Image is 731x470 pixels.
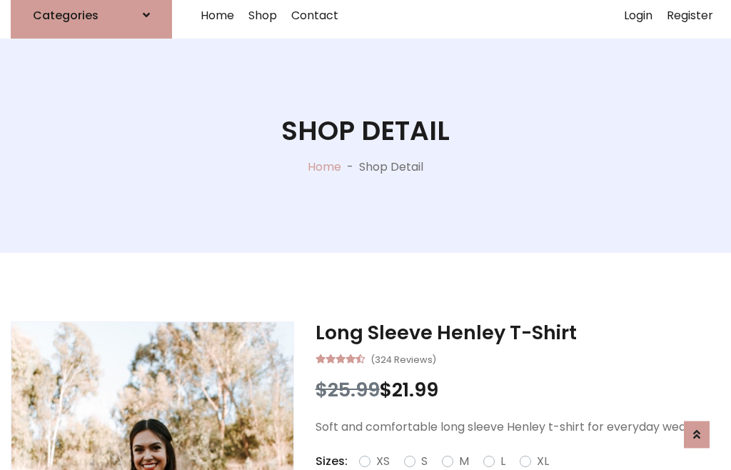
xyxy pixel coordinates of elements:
[316,379,720,401] h3: $
[316,321,720,344] h3: Long Sleeve Henley T-Shirt
[316,453,348,470] p: Sizes:
[316,376,380,403] span: $25.99
[341,159,359,176] p: -
[316,419,720,436] p: Soft and comfortable long sleeve Henley t-shirt for everyday wear.
[500,453,505,470] label: L
[281,115,450,147] h1: Shop Detail
[421,453,428,470] label: S
[370,350,436,367] small: (324 Reviews)
[537,453,549,470] label: XL
[33,9,99,22] h6: Categories
[308,159,341,175] a: Home
[376,453,390,470] label: XS
[459,453,469,470] label: M
[359,159,423,176] p: Shop Detail
[392,376,438,403] span: 21.99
